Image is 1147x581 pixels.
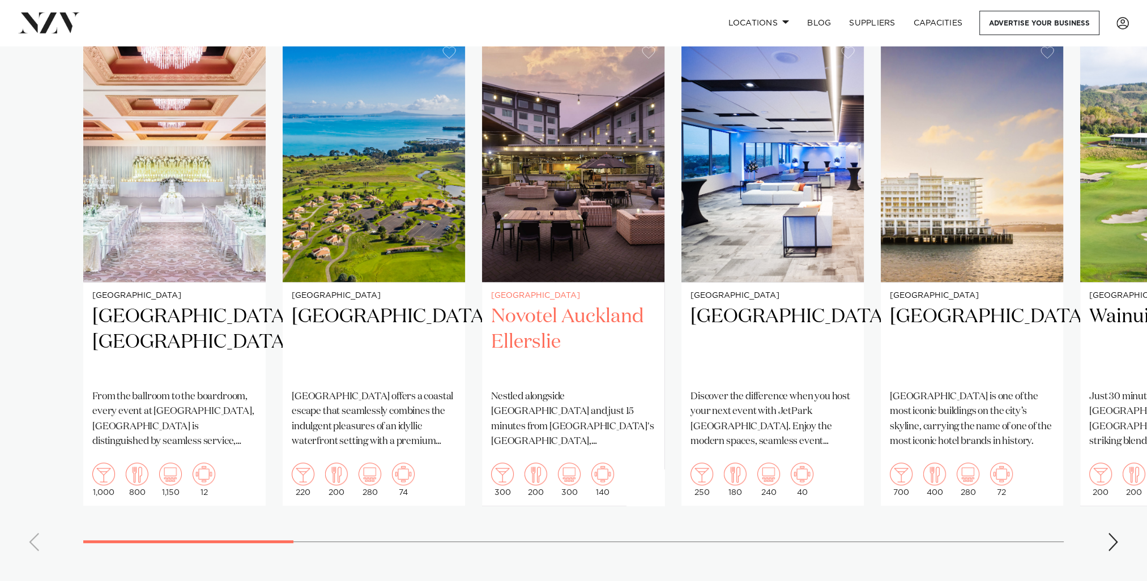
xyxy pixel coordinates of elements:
[292,304,456,381] h2: [GEOGRAPHIC_DATA]
[890,390,1054,449] p: [GEOGRAPHIC_DATA] is one of the most iconic buildings on the city’s skyline, carrying the name of...
[491,390,655,449] p: Nestled alongside [GEOGRAPHIC_DATA] and just 15 minutes from [GEOGRAPHIC_DATA]'s [GEOGRAPHIC_DATA...
[881,37,1063,506] swiper-slide: 5 / 23
[392,463,415,485] img: meeting.png
[283,37,465,506] swiper-slide: 2 / 23
[690,292,855,300] small: [GEOGRAPHIC_DATA]
[18,12,80,33] img: nzv-logo.png
[92,463,115,485] img: cocktail.png
[798,11,840,35] a: BLOG
[690,390,855,449] p: Discover the difference when you host your next event with JetPark [GEOGRAPHIC_DATA]. Enjoy the m...
[491,292,655,300] small: [GEOGRAPHIC_DATA]
[292,463,314,485] img: cocktail.png
[1089,463,1112,497] div: 200
[525,463,547,485] img: dining.png
[890,292,1054,300] small: [GEOGRAPHIC_DATA]
[392,463,415,497] div: 74
[890,463,913,485] img: cocktail.png
[482,37,664,506] a: [GEOGRAPHIC_DATA] Novotel Auckland Ellerslie Nestled alongside [GEOGRAPHIC_DATA] and just 15 minu...
[126,463,148,485] img: dining.png
[757,463,780,497] div: 240
[292,463,314,497] div: 220
[905,11,972,35] a: Capacities
[359,463,381,485] img: theatre.png
[724,463,747,497] div: 180
[840,11,904,35] a: SUPPLIERS
[881,37,1063,506] a: [GEOGRAPHIC_DATA] [GEOGRAPHIC_DATA] [GEOGRAPHIC_DATA] is one of the most iconic buildings on the ...
[757,463,780,485] img: theatre.png
[325,463,348,497] div: 200
[491,463,514,497] div: 300
[359,463,381,497] div: 280
[957,463,979,485] img: theatre.png
[690,463,713,485] img: cocktail.png
[525,463,547,497] div: 200
[325,463,348,485] img: dining.png
[923,463,946,485] img: dining.png
[491,304,655,381] h2: Novotel Auckland Ellerslie
[482,37,664,506] swiper-slide: 3 / 23
[681,37,864,506] a: [GEOGRAPHIC_DATA] [GEOGRAPHIC_DATA] Discover the difference when you host your next event with Je...
[890,304,1054,381] h2: [GEOGRAPHIC_DATA]
[193,463,215,485] img: meeting.png
[979,11,1099,35] a: Advertise your business
[292,390,456,449] p: [GEOGRAPHIC_DATA] offers a coastal escape that seamlessly combines the indulgent pleasures of an ...
[1089,463,1112,485] img: cocktail.png
[491,463,514,485] img: cocktail.png
[681,37,864,506] swiper-slide: 4 / 23
[159,463,182,485] img: theatre.png
[791,463,813,497] div: 40
[923,463,946,497] div: 400
[719,11,798,35] a: Locations
[83,37,266,506] a: [GEOGRAPHIC_DATA] [GEOGRAPHIC_DATA], [GEOGRAPHIC_DATA] From the ballroom to the boardroom, every ...
[724,463,747,485] img: dining.png
[890,463,913,497] div: 700
[283,37,465,506] a: [GEOGRAPHIC_DATA] [GEOGRAPHIC_DATA] [GEOGRAPHIC_DATA] offers a coastal escape that seamlessly com...
[92,463,115,497] div: 1,000
[690,304,855,381] h2: [GEOGRAPHIC_DATA]
[791,463,813,485] img: meeting.png
[159,463,182,497] div: 1,150
[1123,463,1145,497] div: 200
[558,463,581,485] img: theatre.png
[591,463,614,497] div: 140
[690,463,713,497] div: 250
[558,463,581,497] div: 300
[957,463,979,497] div: 280
[126,463,148,497] div: 800
[990,463,1013,485] img: meeting.png
[92,292,257,300] small: [GEOGRAPHIC_DATA]
[92,390,257,449] p: From the ballroom to the boardroom, every event at [GEOGRAPHIC_DATA], [GEOGRAPHIC_DATA] is distin...
[591,463,614,485] img: meeting.png
[83,37,266,506] swiper-slide: 1 / 23
[292,292,456,300] small: [GEOGRAPHIC_DATA]
[92,304,257,381] h2: [GEOGRAPHIC_DATA], [GEOGRAPHIC_DATA]
[193,463,215,497] div: 12
[1123,463,1145,485] img: dining.png
[990,463,1013,497] div: 72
